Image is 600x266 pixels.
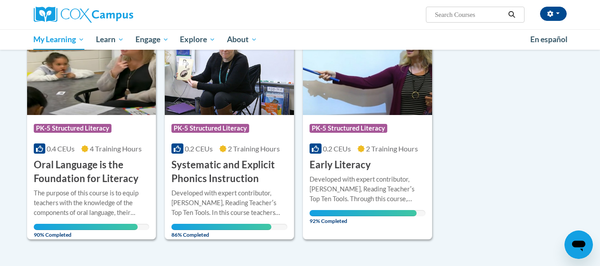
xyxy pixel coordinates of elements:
div: Your progress [171,224,271,230]
div: Your progress [34,224,138,230]
span: 2 Training Hours [228,144,280,153]
span: About [227,34,257,45]
a: Course LogoPK-5 Structured Literacy0.2 CEUs2 Training Hours Systematic and Explicit Phonics Instr... [165,24,294,239]
span: 92% Completed [310,210,416,224]
div: Developed with expert contributor, [PERSON_NAME], Reading Teacherʹs Top Ten Tools. In this course... [171,188,287,218]
span: 86% Completed [171,224,271,238]
span: My Learning [33,34,84,45]
button: Search [505,9,518,20]
span: PK-5 Structured Literacy [171,124,249,133]
span: 0.2 CEUs [185,144,213,153]
img: Course Logo [303,24,432,115]
span: 0.2 CEUs [323,144,351,153]
a: Course LogoPK-5 Structured Literacy0.4 CEUs4 Training Hours Oral Language is the Foundation for L... [27,24,156,239]
span: Explore [180,34,215,45]
span: En español [530,35,568,44]
input: Search Courses [434,9,505,20]
img: Cox Campus [34,7,133,23]
a: Course LogoPK-5 Structured Literacy0.2 CEUs2 Training Hours Early LiteracyDeveloped with expert c... [303,24,432,239]
span: Learn [96,34,124,45]
a: Learn [90,29,130,50]
span: 90% Completed [34,224,138,238]
div: The purpose of this course is to equip teachers with the knowledge of the components of oral lang... [34,188,150,218]
div: Main menu [20,29,580,50]
h3: Early Literacy [310,158,371,172]
a: En español [525,30,573,49]
a: Cox Campus [34,7,203,23]
span: 2 Training Hours [366,144,418,153]
h3: Oral Language is the Foundation for Literacy [34,158,150,186]
a: My Learning [28,29,91,50]
iframe: Button to launch messaging window [564,230,593,259]
span: PK-5 Structured Literacy [34,124,111,133]
div: Developed with expert contributor, [PERSON_NAME], Reading Teacherʹs Top Ten Tools. Through this c... [310,175,425,204]
h3: Systematic and Explicit Phonics Instruction [171,158,287,186]
button: Account Settings [540,7,567,21]
span: 0.4 CEUs [47,144,75,153]
a: Engage [130,29,175,50]
a: Explore [174,29,221,50]
a: About [221,29,263,50]
img: Course Logo [165,24,294,115]
span: Engage [135,34,169,45]
span: PK-5 Structured Literacy [310,124,387,133]
img: Course Logo [27,24,156,115]
div: Your progress [310,210,416,216]
span: 4 Training Hours [90,144,142,153]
